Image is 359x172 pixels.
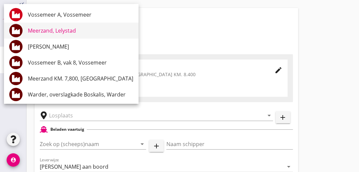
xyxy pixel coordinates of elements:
img: logo-small.a267ee39.svg [1,2,25,26]
div: Laadplaats - [GEOGRAPHIC_DATA] [50,63,264,71]
input: Zoek op (scheeps)naam [40,139,128,149]
i: add [152,142,160,150]
div: grinza 6 [50,87,282,94]
h2: Beladen vaartuig [50,126,84,132]
input: Naam schipper [166,139,293,149]
div: Warder, overslagkade Boskalis, Warder [28,90,133,98]
i: arrow_drop_down [285,163,293,171]
h2: Algemeen [40,43,293,52]
i: add [279,113,287,121]
div: [PERSON_NAME] [28,43,133,51]
div: [PERSON_NAME] aan boord [40,164,108,170]
div: Vossemeer A, Vossemeer [28,11,133,19]
div: Vossemeer B, vak 8, Vossemeer [28,59,133,67]
input: Losplaats [49,110,255,121]
i: arrow_drop_down [265,111,273,119]
div: Meerzand, [GEOGRAPHIC_DATA] - [GEOGRAPHIC_DATA] KM. 8.400 [50,71,264,78]
i: arrow_drop_down [138,140,146,148]
i: edit [274,66,282,74]
div: Winzuiger [50,79,282,87]
div: Meerzand KM. 7,800, [GEOGRAPHIC_DATA] [28,75,133,83]
div: Meerzand, Lelystad [28,27,133,35]
i: account_circle [7,153,20,167]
